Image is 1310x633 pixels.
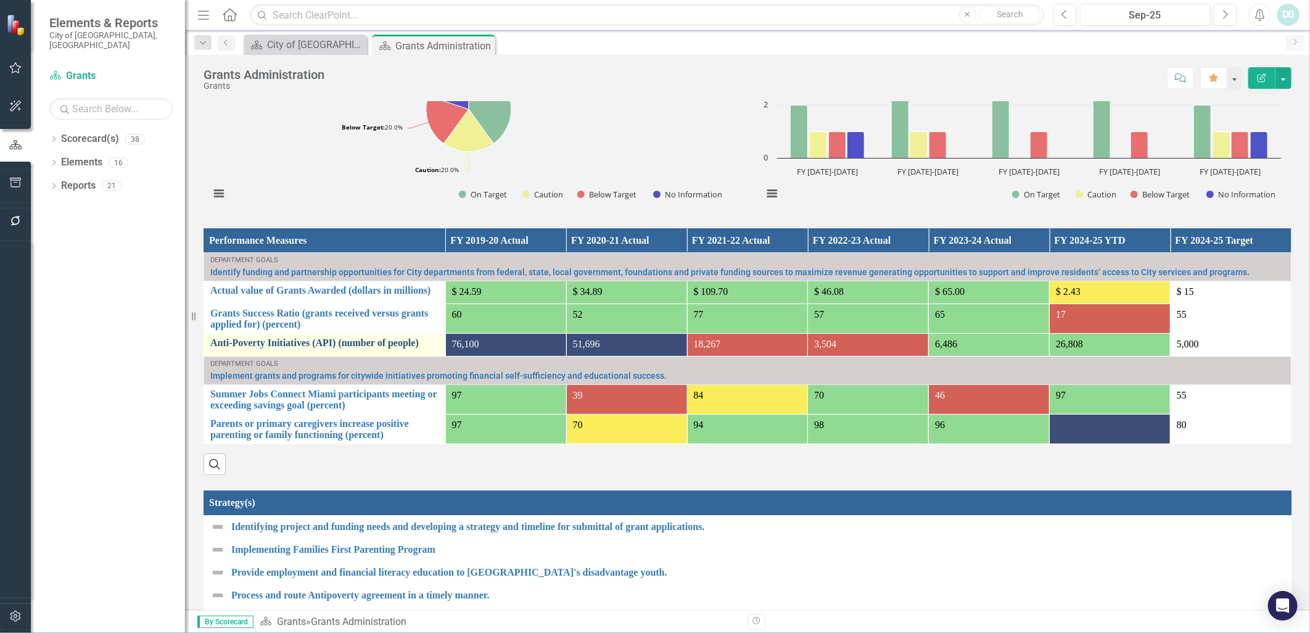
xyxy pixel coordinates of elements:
[814,286,844,297] span: $ 46.08
[452,309,462,320] span: 60
[898,166,959,177] text: FY [DATE]-[DATE]
[204,515,1296,538] td: Double-Click to Edit Right Click for Context Menu
[210,337,439,349] a: Anti-Poverty Initiatives (API) (number of people)
[573,339,600,349] span: 51,696
[204,28,738,213] div: Monthly Performance. Highcharts interactive chart.
[810,131,827,158] path: FY 2020-2021, 1. Caution.
[415,165,459,174] text: 20.0%
[260,615,738,629] div: »
[1131,131,1148,158] path: FY 2023-2024, 1. Below Target.
[426,96,469,143] path: Below Target, 1.
[534,189,563,200] text: Caution
[452,390,462,400] span: 97
[1200,166,1261,177] text: FY [DATE]-[DATE]
[1084,8,1206,23] div: Sep-25
[204,281,446,304] td: Double-Click to Edit Right Click for Context Menu
[797,166,858,177] text: FY [DATE]-[DATE]
[204,385,446,415] td: Double-Click to Edit Right Click for Context Menu
[829,131,846,158] path: FY 2020-2021, 1. Below Target.
[1171,385,1291,415] td: Double-Click to Edit
[577,189,640,200] button: Show Below Target
[204,304,446,334] td: Double-Click to Edit Right Click for Context Menu
[204,606,1296,629] td: Double-Click to Edit Right Click for Context Menu
[204,561,1296,584] td: Double-Click to Edit Right Click for Context Menu
[935,390,945,400] span: 46
[61,132,119,146] a: Scorecard(s)
[49,69,173,83] a: Grants
[277,616,306,627] a: Grants
[847,131,865,158] path: FY 2020-2021, 1. No Information.
[1056,309,1066,320] span: 17
[1268,591,1298,621] div: Open Intercom Messenger
[204,584,1296,606] td: Double-Click to Edit Right Click for Context Menu
[1177,309,1187,320] span: 55
[1094,52,1111,158] path: FY 2023-2024, 4. On Target.
[1251,131,1268,158] path: FY 2024-2025, 1. No Information.
[910,131,928,158] path: FY 2021-2022, 1. Caution.
[814,390,824,400] span: 70
[573,390,583,400] span: 39
[665,189,722,200] text: No Information
[1177,339,1199,349] span: 5,000
[694,420,704,430] span: 94
[1177,286,1194,297] span: $ 15
[814,339,836,349] span: 3,504
[210,360,1285,368] div: Department Goals
[1131,189,1193,200] button: Show Below Target
[992,52,1010,158] path: FY 2022-2023, 4. On Target.
[1076,189,1117,200] button: Show Caution
[210,389,439,410] a: Summer Jobs Connect Miami participants meeting or exceeding savings goal (percent)
[694,390,704,400] span: 84
[469,67,511,143] path: On Target, 2.
[929,131,947,158] path: FY 2021-2022, 1. Below Target.
[210,565,225,580] img: Not Defined
[125,134,145,144] div: 38
[997,9,1023,19] span: Search
[694,286,728,297] span: $ 109.70
[1277,4,1300,26] div: DG
[810,131,1230,158] g: Caution, bar series 2 of 4 with 5 bars.
[452,286,482,297] span: $ 24.59
[231,590,1289,601] a: Process and route Antipoverty agreement in a timely manner.
[653,189,722,200] button: Show No Information
[342,123,385,131] tspan: Below Target:
[573,286,603,297] span: $ 34.89
[471,189,507,200] text: On Target
[791,105,808,158] path: FY 2020-2021, 2. On Target.
[1194,105,1211,158] path: FY 2024-2025, 2. On Target.
[1177,390,1187,400] span: 55
[694,309,704,320] span: 77
[1031,131,1048,158] path: FY 2022-2023, 1. Below Target.
[210,418,439,440] a: Parents or primary caregivers increase positive parenting or family functioning (percent)
[204,81,324,91] div: Grants
[935,420,945,430] span: 96
[210,542,225,557] img: Not Defined
[267,37,364,52] div: City of [GEOGRAPHIC_DATA]
[1087,189,1116,200] text: Caution
[763,185,780,202] button: View chart menu, Year Over Year Performance
[342,123,403,131] text: 20.0%
[573,309,583,320] span: 52
[210,308,439,329] a: Grants Success Ratio (grants received versus grants applied for) (percent)
[814,309,824,320] span: 57
[847,131,1268,158] g: No Information, bar series 4 of 4 with 5 bars.
[210,185,227,202] button: View chart menu, Monthly Performance
[231,544,1289,555] a: Implementing Families First Parenting Program
[395,38,492,54] div: Grants Administration
[49,30,173,51] small: City of [GEOGRAPHIC_DATA], [GEOGRAPHIC_DATA]
[204,357,1291,385] td: Double-Click to Edit Right Click for Context Menu
[1099,166,1160,177] text: FY [DATE]-[DATE]
[204,415,446,444] td: Double-Click to Edit Right Click for Context Menu
[1171,304,1291,334] td: Double-Click to Edit
[1142,189,1190,200] text: Below Target
[210,268,1285,277] a: Identify funding and partnership opportunities for City departments from federal, state, local go...
[49,98,173,120] input: Search Below...
[231,521,1289,532] a: Identifying project and funding needs and developing a strategy and timeline for submittal of gra...
[231,567,1289,578] a: Provide employment and financial literacy education to [GEOGRAPHIC_DATA]'s disadvantage youth.
[892,78,909,158] path: FY 2021-2022, 3. On Target.
[1056,390,1066,400] span: 97
[935,286,965,297] span: $ 65.00
[204,253,1291,281] td: Double-Click to Edit Right Click for Context Menu
[1171,334,1291,357] td: Double-Click to Edit
[452,420,462,430] span: 97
